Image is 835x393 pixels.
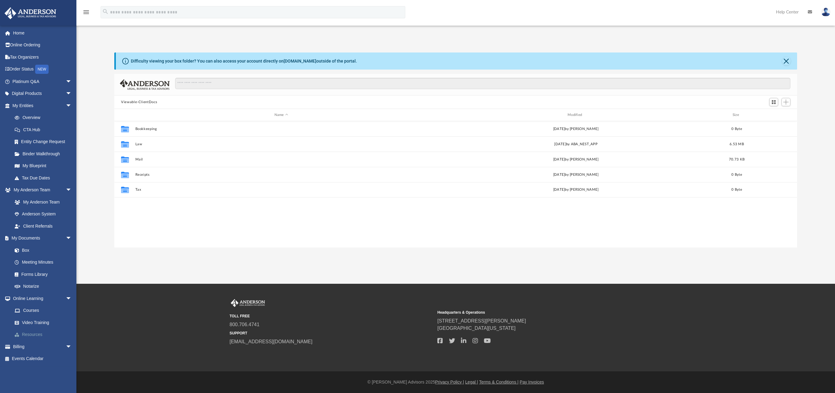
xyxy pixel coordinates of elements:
a: My Blueprint [9,160,78,172]
a: Events Calendar [4,353,81,365]
a: Forms Library [9,268,75,280]
a: Platinum Q&Aarrow_drop_down [4,75,81,88]
span: 0 Byte [731,127,742,131]
i: menu [83,9,90,16]
button: Tax [135,188,427,192]
a: [GEOGRAPHIC_DATA][US_STATE] [437,326,516,331]
a: Notarize [9,280,78,293]
div: Size [725,112,749,118]
span: arrow_drop_down [66,75,78,88]
a: My Entitiesarrow_drop_down [4,99,81,112]
div: id [117,112,132,118]
a: My Documentsarrow_drop_down [4,232,78,244]
a: Terms & Conditions | [479,380,519,384]
a: Anderson System [9,208,78,220]
a: Tax Organizers [4,51,81,63]
div: [DATE] by [PERSON_NAME] [430,187,722,193]
a: Online Ordering [4,39,81,51]
div: © [PERSON_NAME] Advisors 2025 [76,379,835,385]
a: Digital Productsarrow_drop_down [4,88,81,100]
button: Receipts [135,173,427,177]
div: [DATE] by [PERSON_NAME] [430,157,722,162]
button: Law [135,142,427,146]
img: User Pic [821,8,830,16]
a: Privacy Policy | [435,380,464,384]
div: NEW [35,65,49,74]
a: Binder Walkthrough [9,148,81,160]
a: Pay Invoices [520,380,544,384]
a: [STREET_ADDRESS][PERSON_NAME] [437,318,526,323]
div: [DATE] by ABA_NEST_APP [430,142,722,147]
div: [DATE] by [PERSON_NAME] [430,126,722,132]
a: CTA Hub [9,124,81,136]
a: Client Referrals [9,220,78,232]
a: Home [4,27,81,39]
div: Difficulty viewing your box folder? You can also access your account directly on outside of the p... [131,58,357,64]
small: TOLL FREE [230,313,433,319]
button: Mail [135,157,427,161]
span: arrow_drop_down [66,184,78,196]
button: Switch to Grid View [769,98,778,106]
a: menu [83,12,90,16]
button: Close [782,57,791,65]
small: SUPPORT [230,330,433,336]
span: arrow_drop_down [66,292,78,305]
a: Order StatusNEW [4,63,81,76]
div: Modified [430,112,722,118]
input: Search files and folders [175,78,790,89]
a: Billingarrow_drop_down [4,341,81,353]
a: Overview [9,112,81,124]
a: Online Learningarrow_drop_down [4,292,81,305]
span: arrow_drop_down [66,99,78,112]
a: Courses [9,305,81,317]
span: arrow_drop_down [66,232,78,245]
a: [EMAIL_ADDRESS][DOMAIN_NAME] [230,339,312,344]
button: Bookkeeping [135,127,427,131]
img: Anderson Advisors Platinum Portal [3,7,58,19]
a: 800.706.4741 [230,322,259,327]
small: Headquarters & Operations [437,310,641,315]
a: Meeting Minutes [9,256,78,269]
div: [DATE] by [PERSON_NAME] [430,172,722,178]
div: id [752,112,794,118]
div: grid [114,121,797,247]
a: [DOMAIN_NAME] [284,59,316,63]
a: Box [9,244,75,256]
div: Name [135,112,427,118]
a: Entity Change Request [9,136,81,148]
a: Tax Due Dates [9,172,81,184]
a: Legal | [465,380,478,384]
button: Viewable-ClientDocs [121,99,157,105]
a: My Anderson Teamarrow_drop_down [4,184,78,196]
button: Add [782,98,791,106]
img: Anderson Advisors Platinum Portal [230,299,266,307]
span: 0 Byte [731,173,742,176]
span: arrow_drop_down [66,341,78,353]
span: arrow_drop_down [66,88,78,100]
a: My Anderson Team [9,196,75,208]
i: search [102,8,109,15]
a: Resources [9,329,81,341]
span: 0 Byte [731,188,742,191]
span: 70.73 KB [729,158,745,161]
span: 6.53 MB [730,142,744,146]
a: Video Training [9,316,78,329]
